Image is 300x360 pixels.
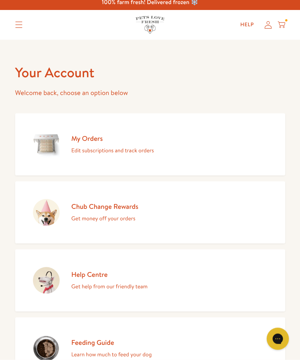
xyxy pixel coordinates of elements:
img: Pets Love Fresh [136,16,164,34]
h2: My Orders [71,134,154,143]
h2: Feeding Guide [71,338,152,347]
h1: Your Account [15,64,285,81]
p: Get help from our friendly team [71,282,148,291]
iframe: Gorgias live chat messenger [263,325,293,353]
p: Learn how much to feed your dog [71,350,152,359]
p: Edit subscriptions and track orders [71,146,154,155]
h2: Chub Change Rewards [71,202,139,211]
a: Chub Change Rewards Get money off your orders [15,181,285,244]
h2: Help Centre [71,270,148,279]
p: Get money off your orders [71,214,139,223]
p: Welcome back, choose an option below [15,87,285,99]
a: Help [234,18,260,33]
a: My Orders Edit subscriptions and track orders [15,113,285,176]
a: Help Centre Get help from our friendly team [15,249,285,312]
summary: Translation missing: en.sections.header.menu [9,16,29,34]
